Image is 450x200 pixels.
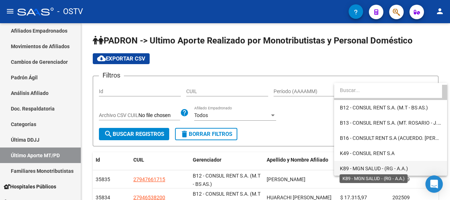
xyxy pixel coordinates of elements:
span: B13 - CONSUL RENT S.A. (MT. ROSARIO - J.M) [340,120,444,126]
div: Open Intercom Messenger [425,175,443,193]
span: K89 - MGN SALUD - (RG - A.A.) [340,166,408,171]
input: dropdown search [334,83,442,98]
span: K49 - CONSUL RENT S.A [340,150,395,156]
span: B12 - CONSUL RENT S.A. (M.T - BS AS.) [340,105,428,111]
